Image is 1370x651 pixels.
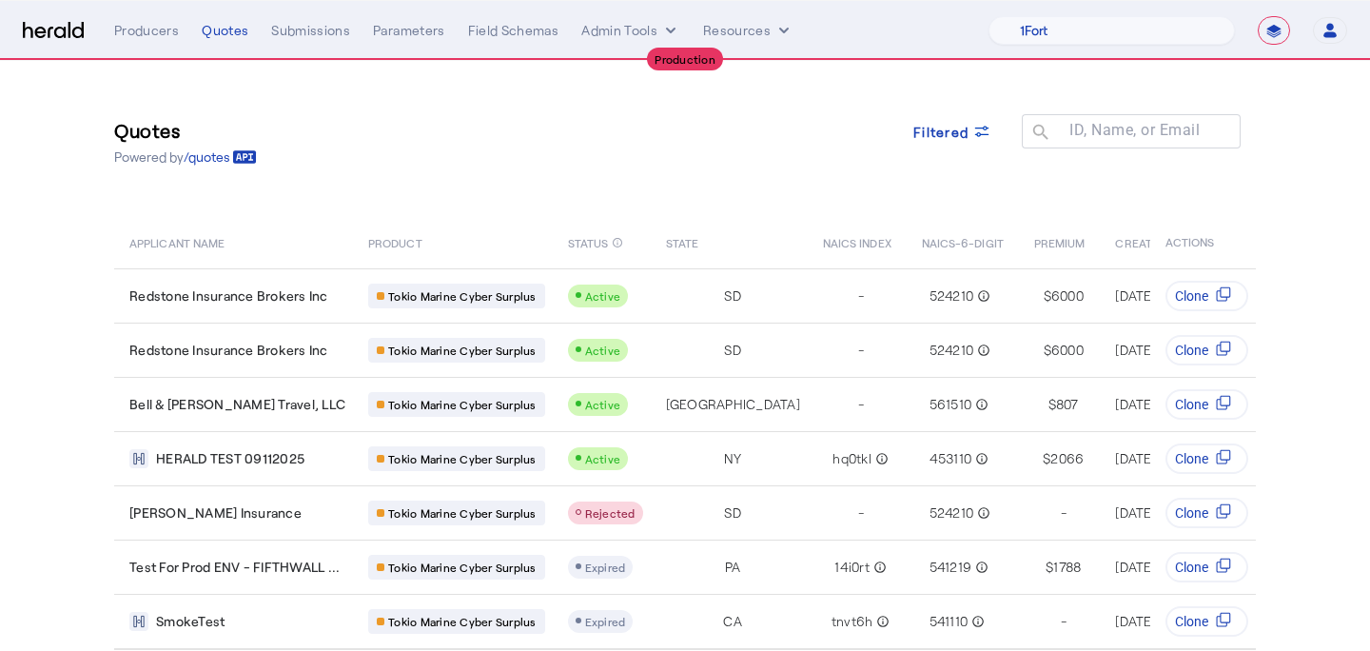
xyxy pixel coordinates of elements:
span: - [1061,612,1067,631]
span: Active [585,289,621,303]
span: $ [1044,286,1051,306]
span: Bell & [PERSON_NAME] Travel, LLC [129,395,345,414]
span: Clone [1175,558,1208,577]
span: STATUS [568,232,609,251]
span: Expired [585,561,626,574]
span: 524210 [930,503,974,523]
button: Clone [1165,606,1248,637]
span: Active [585,452,621,465]
div: Producers [114,21,179,40]
span: Tokio Marine Cyber Surplus [388,505,537,521]
span: 541219 [930,558,972,577]
span: 524210 [930,286,974,306]
div: Quotes [202,21,248,40]
span: CA [723,612,742,631]
div: Production [647,48,723,70]
mat-icon: info_outline [973,503,990,523]
div: Submissions [271,21,350,40]
span: PRODUCT [368,232,422,251]
span: Tokio Marine Cyber Surplus [388,614,537,629]
span: 453110 [930,449,972,468]
button: Clone [1165,498,1248,528]
mat-icon: info_outline [971,449,988,468]
span: HERALD TEST 09112025 [156,449,304,468]
span: SD [724,286,741,306]
span: 1788 [1053,558,1081,577]
span: - [858,341,864,360]
span: [DATE] 4:00 PM [1115,613,1208,629]
h3: Quotes [114,117,257,144]
span: 14i0rt [834,558,870,577]
span: Clone [1175,395,1208,414]
span: APPLICANT NAME [129,232,225,251]
mat-icon: info_outline [612,232,623,253]
mat-icon: info_outline [870,558,887,577]
th: ACTIONS [1150,215,1257,268]
span: Test For Prod ENV - FIFTHWALL ... [129,558,340,577]
span: - [1061,503,1067,523]
mat-icon: info_outline [871,449,889,468]
mat-icon: info_outline [973,341,990,360]
p: Powered by [114,148,257,167]
button: Resources dropdown menu [703,21,793,40]
span: [DATE] 3:22 PM [1115,342,1207,358]
mat-icon: search [1022,122,1054,146]
span: [GEOGRAPHIC_DATA] [666,395,800,414]
span: Tokio Marine Cyber Surplus [388,451,537,466]
span: SD [724,341,741,360]
span: Redstone Insurance Brokers Inc [129,341,328,360]
button: internal dropdown menu [581,21,680,40]
span: Active [585,398,621,411]
button: Clone [1165,281,1248,311]
span: [DATE] 2:29 PM [1115,287,1208,304]
span: [DATE] 5:42 PM [1115,504,1207,521]
span: tnvt6h [832,612,873,631]
span: [DATE] 2:42 PM [1115,450,1207,466]
span: Clone [1175,286,1208,306]
span: NAICS-6-DIGIT [922,232,1004,251]
span: NAICS INDEX [823,232,891,251]
span: Tokio Marine Cyber Surplus [388,397,537,412]
span: Clone [1175,449,1208,468]
span: 6000 [1051,341,1084,360]
img: Herald Logo [23,22,84,40]
mat-icon: info_outline [872,612,890,631]
mat-icon: info_outline [971,395,988,414]
span: Redstone Insurance Brokers Inc [129,286,328,306]
span: [PERSON_NAME] Insurance [129,503,302,523]
span: 524210 [930,341,974,360]
button: Clone [1165,444,1248,474]
mat-icon: info_outline [973,286,990,306]
span: Tokio Marine Cyber Surplus [388,288,537,304]
span: Active [585,344,621,357]
span: STATE [666,232,698,251]
span: $ [1046,558,1053,577]
span: [DATE] 6:28 AM [1115,559,1209,575]
span: [DATE] 3:19 PM [1115,396,1205,412]
span: Tokio Marine Cyber Surplus [388,560,537,575]
span: $ [1048,395,1056,414]
span: 541110 [930,612,969,631]
span: SmokeTest [156,612,225,631]
span: PA [725,558,741,577]
span: - [858,286,864,306]
span: NY [724,449,742,468]
span: Filtered [913,122,969,142]
span: SD [724,503,741,523]
mat-label: ID, Name, or Email [1069,121,1200,139]
span: hq0tkl [832,449,871,468]
span: Clone [1175,341,1208,360]
span: 807 [1056,395,1079,414]
span: Tokio Marine Cyber Surplus [388,343,537,358]
span: 561510 [930,395,972,414]
button: Clone [1165,389,1248,420]
span: 2066 [1050,449,1084,468]
button: Filtered [898,114,1007,148]
span: - [858,395,864,414]
div: Field Schemas [468,21,559,40]
span: $ [1044,341,1051,360]
mat-icon: info_outline [971,558,988,577]
button: Clone [1165,552,1248,582]
span: Expired [585,615,626,628]
span: CREATED [1115,232,1166,251]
